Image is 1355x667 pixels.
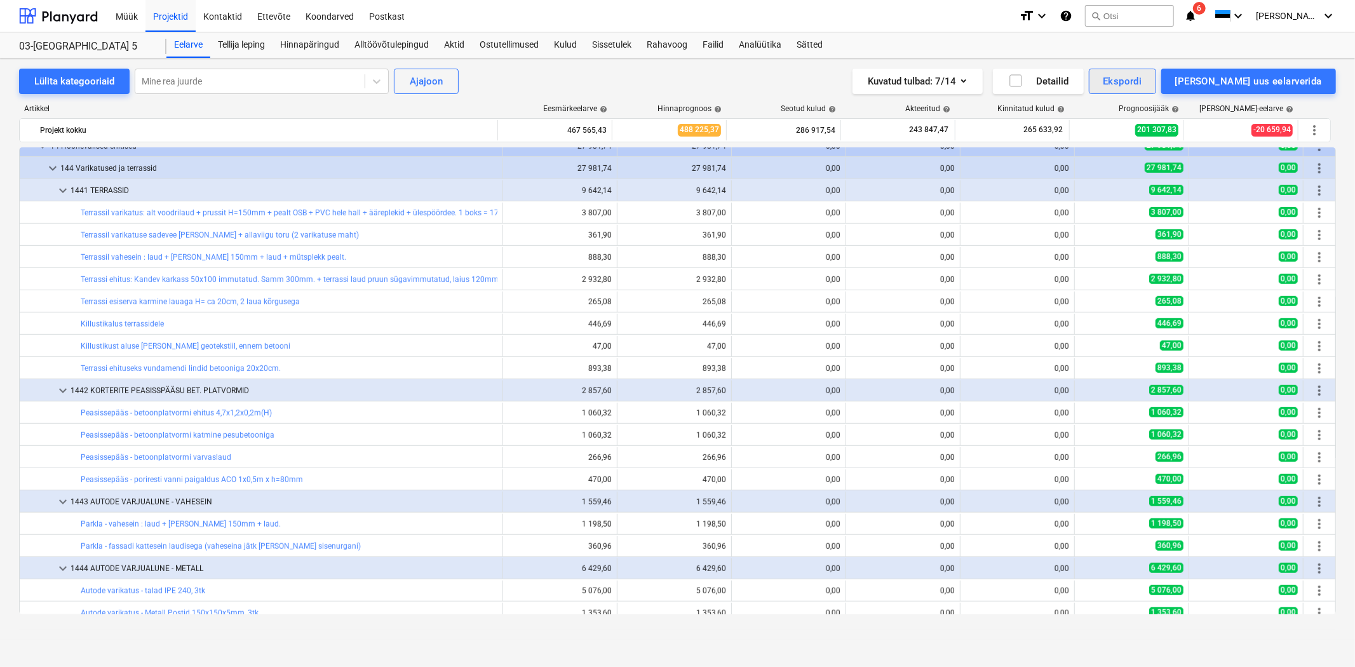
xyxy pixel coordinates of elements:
[966,208,1069,217] div: 0,00
[508,208,612,217] div: 3 807,00
[1312,205,1327,220] span: Rohkem tegevusi
[966,453,1069,462] div: 0,00
[81,431,274,440] a: Peasissepääs - betoonplatvormi katmine pesubetooniga
[19,69,130,94] button: Lülita kategooriaid
[1019,8,1034,24] i: format_size
[623,164,726,173] div: 27 981,74
[851,164,955,173] div: 0,00
[1291,606,1355,667] div: Chat Widget
[966,342,1069,351] div: 0,00
[1149,385,1183,395] span: 2 857,60
[1312,383,1327,398] span: Rohkem tegevusi
[1312,472,1327,487] span: Rohkem tegevusi
[781,104,836,113] div: Seotud kulud
[508,275,612,284] div: 2 932,80
[508,186,612,195] div: 9 642,14
[966,253,1069,262] div: 0,00
[623,564,726,573] div: 6 429,60
[868,73,967,90] div: Kuvatud tulbad : 7/14
[997,104,1065,113] div: Kinnitatud kulud
[623,520,726,529] div: 1 198,50
[508,164,612,173] div: 27 981,74
[1085,5,1174,27] button: Otsi
[546,32,584,58] div: Kulud
[737,542,840,551] div: 0,00
[597,105,607,113] span: help
[623,275,726,284] div: 2 932,80
[71,492,497,512] div: 1443 AUTODE VARJUALUNE - VAHESEIN
[508,542,612,551] div: 360,96
[81,542,361,551] a: Parkla - fassadi kattesein laudisega (vaheseina jätk [PERSON_NAME] sisenurgani)
[1279,518,1298,529] span: 0,00
[1279,340,1298,351] span: 0,00
[1279,429,1298,440] span: 0,00
[410,73,443,90] div: Ajajoon
[1279,496,1298,506] span: 0,00
[851,297,955,306] div: 0,00
[1193,2,1206,15] span: 6
[1251,124,1293,136] span: -20 659,94
[55,494,71,509] span: keyboard_arrow_down
[851,609,955,617] div: 0,00
[1312,561,1327,576] span: Rohkem tegevusi
[737,586,840,595] div: 0,00
[851,342,955,351] div: 0,00
[737,186,840,195] div: 0,00
[966,497,1069,506] div: 0,00
[584,32,639,58] a: Sissetulek
[1312,361,1327,376] span: Rohkem tegevusi
[508,497,612,506] div: 1 559,46
[71,381,497,401] div: 1442 KORTERITE PEASISSPÄÄSU BET. PLATVORMID
[623,186,726,195] div: 9 642,14
[1279,207,1298,217] span: 0,00
[737,520,840,529] div: 0,00
[623,586,726,595] div: 5 076,00
[508,408,612,417] div: 1 060,32
[81,475,303,484] a: Peasissepääs - poriresti vanni paigaldus ACO 1x0,5m x h=80mm
[508,364,612,373] div: 893,38
[966,364,1069,373] div: 0,00
[623,431,726,440] div: 1 060,32
[826,105,836,113] span: help
[1312,494,1327,509] span: Rohkem tegevusi
[657,104,722,113] div: Hinnaprognoos
[623,453,726,462] div: 266,96
[1321,8,1336,24] i: keyboard_arrow_down
[966,542,1069,551] div: 0,00
[731,32,789,58] a: Analüütika
[508,586,612,595] div: 5 076,00
[1161,69,1336,94] button: [PERSON_NAME] uus eelarverida
[1312,405,1327,421] span: Rohkem tegevusi
[1279,474,1298,484] span: 0,00
[508,320,612,328] div: 446,69
[60,158,497,179] div: 144 Varikatused ja terrassid
[966,320,1069,328] div: 0,00
[81,275,499,284] a: Terrassi ehitus: Kandev karkass 50x100 immutatud. Samm 300mm. + terrassi laud pruun sügavimmutatu...
[993,69,1084,94] button: Detailid
[1149,207,1183,217] span: 3 807,00
[34,73,114,90] div: Lülita kategooriaid
[508,520,612,529] div: 1 198,50
[1279,607,1298,617] span: 0,00
[436,32,472,58] a: Aktid
[851,386,955,395] div: 0,00
[623,386,726,395] div: 2 857,60
[1279,563,1298,573] span: 0,00
[81,231,359,239] a: Terrassil varikatuse sadevee [PERSON_NAME] + allaviigu toru (2 varikatuse maht)
[623,253,726,262] div: 888,30
[1279,363,1298,373] span: 0,00
[966,475,1069,484] div: 0,00
[55,183,71,198] span: keyboard_arrow_down
[1149,563,1183,573] span: 6 429,60
[1169,105,1179,113] span: help
[1103,73,1142,90] div: Ekspordi
[1034,8,1049,24] i: keyboard_arrow_down
[851,453,955,462] div: 0,00
[851,186,955,195] div: 0,00
[851,364,955,373] div: 0,00
[966,564,1069,573] div: 0,00
[851,408,955,417] div: 0,00
[1279,407,1298,417] span: 0,00
[81,320,164,328] a: Killustikalus terrassidele
[71,180,497,201] div: 1441 TERRASSID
